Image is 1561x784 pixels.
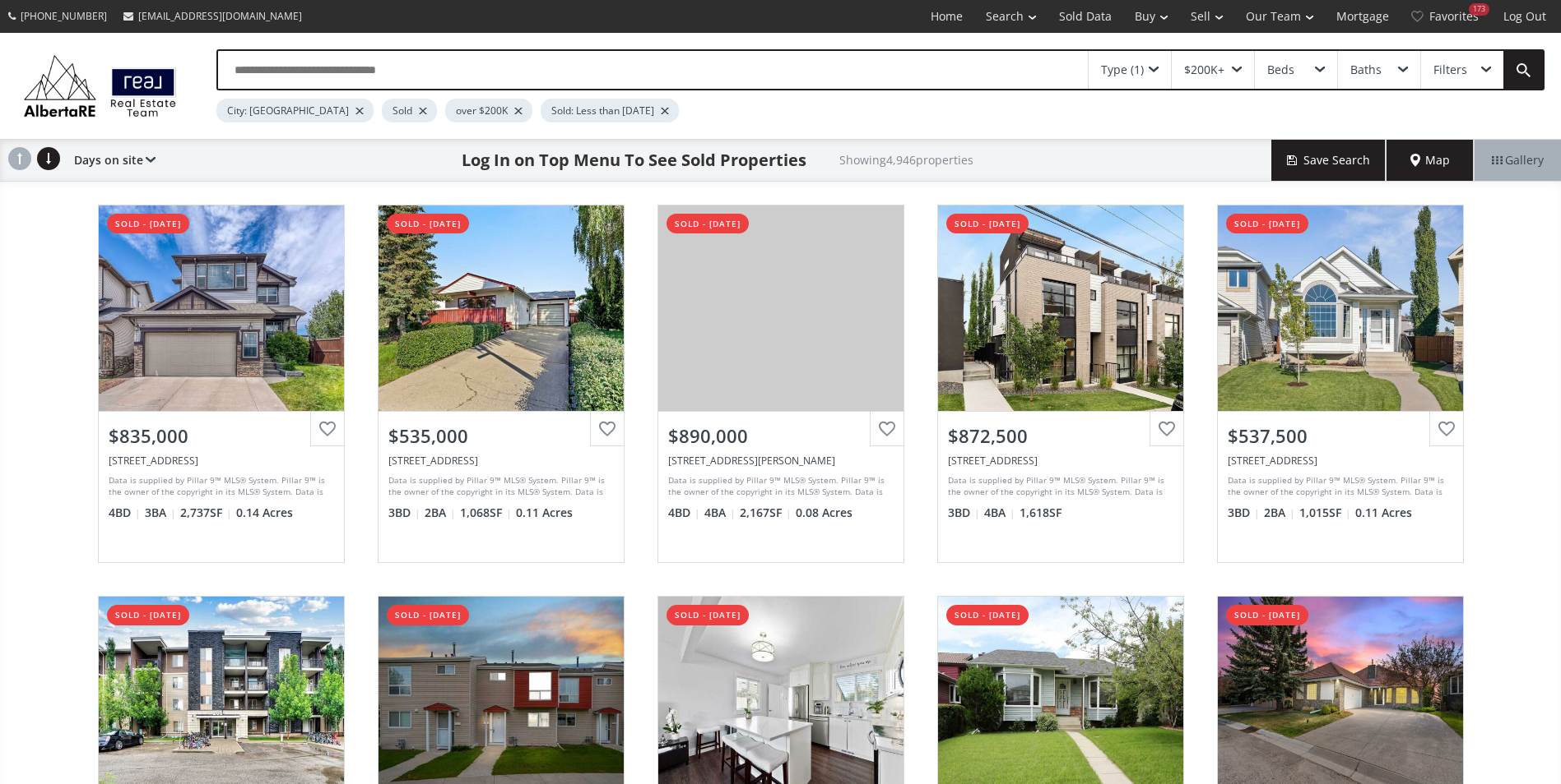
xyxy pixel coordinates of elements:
[1184,64,1224,76] div: $200K+
[109,505,141,521] span: 4 BD
[948,423,1173,449] div: $872,500
[66,140,156,181] div: Days on site
[541,99,679,122] div: Sold: Less than [DATE]
[948,454,1173,468] div: 1826 38 Avenue SW, Calgary, AB T2T 6X8
[388,423,614,449] div: $535,000
[1355,505,1412,521] span: 0.11 Acres
[668,454,894,468] div: 40 Carrington Close NW, Calgary, AB T3P 1P7
[109,454,334,468] div: 27 Sage Valley Court NW, Calgary, AB T3R 0E8
[1350,64,1382,76] div: Baths
[361,188,641,579] a: sold - [DATE]$535,000[STREET_ADDRESS]Data is supplied by Pillar 9™ MLS® System. Pillar 9™ is the ...
[984,505,1015,521] span: 4 BA
[1020,505,1062,521] span: 1,618 SF
[1433,64,1467,76] div: Filters
[115,1,310,31] a: [EMAIL_ADDRESS][DOMAIN_NAME]
[109,474,330,499] div: Data is supplied by Pillar 9™ MLS® System. Pillar 9™ is the owner of the copyright in its MLS® Sy...
[388,474,610,499] div: Data is supplied by Pillar 9™ MLS® System. Pillar 9™ is the owner of the copyright in its MLS® Sy...
[1469,3,1489,16] div: 173
[740,505,792,521] span: 2,167 SF
[1101,64,1144,76] div: Type (1)
[668,474,890,499] div: Data is supplied by Pillar 9™ MLS® System. Pillar 9™ is the owner of the copyright in its MLS® Sy...
[704,505,736,521] span: 4 BA
[138,9,302,23] span: [EMAIL_ADDRESS][DOMAIN_NAME]
[1228,423,1453,449] div: $537,500
[641,188,921,579] a: sold - [DATE]$890,000[STREET_ADDRESS][PERSON_NAME]Data is supplied by Pillar 9™ MLS® System. Pill...
[1299,505,1351,521] span: 1,015 SF
[839,154,973,166] h2: Showing 4,946 properties
[382,99,437,122] div: Sold
[1228,505,1260,521] span: 3 BD
[1474,140,1561,181] div: Gallery
[180,505,232,521] span: 2,737 SF
[21,9,107,23] span: [PHONE_NUMBER]
[1201,188,1480,579] a: sold - [DATE]$537,500[STREET_ADDRESS]Data is supplied by Pillar 9™ MLS® System. Pillar 9™ is the ...
[1271,140,1387,181] button: Save Search
[216,99,374,122] div: City: [GEOGRAPHIC_DATA]
[1387,140,1474,181] div: Map
[81,188,361,579] a: sold - [DATE]$835,000[STREET_ADDRESS]Data is supplied by Pillar 9™ MLS® System. Pillar 9™ is the ...
[1228,454,1453,468] div: 75 Covewood Park, Calgary, AB T3K 4T2
[948,474,1169,499] div: Data is supplied by Pillar 9™ MLS® System. Pillar 9™ is the owner of the copyright in its MLS® Sy...
[796,505,853,521] span: 0.08 Acres
[1492,152,1544,168] span: Gallery
[16,51,184,121] img: Logo
[921,188,1201,579] a: sold - [DATE]$872,500[STREET_ADDRESS]Data is supplied by Pillar 9™ MLS® System. Pillar 9™ is the ...
[668,505,700,521] span: 4 BD
[1410,152,1450,168] span: Map
[109,423,334,449] div: $835,000
[445,99,532,122] div: over $200K
[236,505,293,521] span: 0.14 Acres
[1228,474,1449,499] div: Data is supplied by Pillar 9™ MLS® System. Pillar 9™ is the owner of the copyright in its MLS® Sy...
[145,505,176,521] span: 3 BA
[462,149,806,172] h1: Log In on Top Menu To See Sold Properties
[1264,505,1295,521] span: 2 BA
[1267,64,1294,76] div: Beds
[388,454,614,468] div: 820 Archwood Road SE, Calgary, AB T2J 1C4
[516,505,573,521] span: 0.11 Acres
[388,505,420,521] span: 3 BD
[425,505,456,521] span: 2 BA
[460,505,512,521] span: 1,068 SF
[668,423,894,449] div: $890,000
[948,505,980,521] span: 3 BD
